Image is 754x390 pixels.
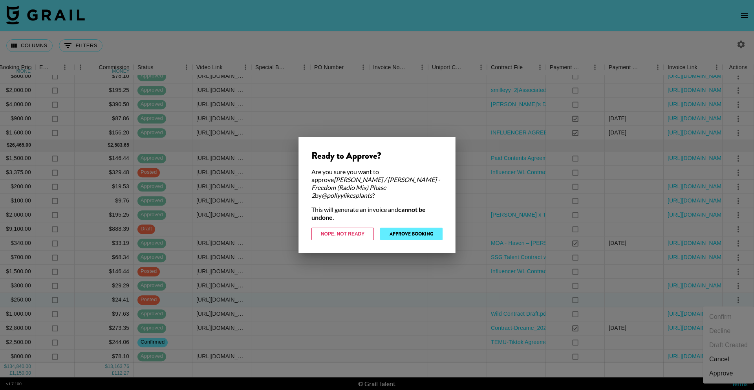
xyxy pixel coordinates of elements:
[322,191,372,199] em: @ pollyylikesplants
[311,206,443,221] div: This will generate an invoice and .
[380,228,443,240] button: Approve Booking
[311,168,443,199] div: Are you sure you want to approve by ?
[311,206,426,221] strong: cannot be undone
[311,176,440,199] em: [PERSON_NAME] / [PERSON_NAME] - Freedom (Radio Mix) Phase 2
[311,150,443,162] div: Ready to Approve?
[311,228,374,240] button: Nope, Not Ready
